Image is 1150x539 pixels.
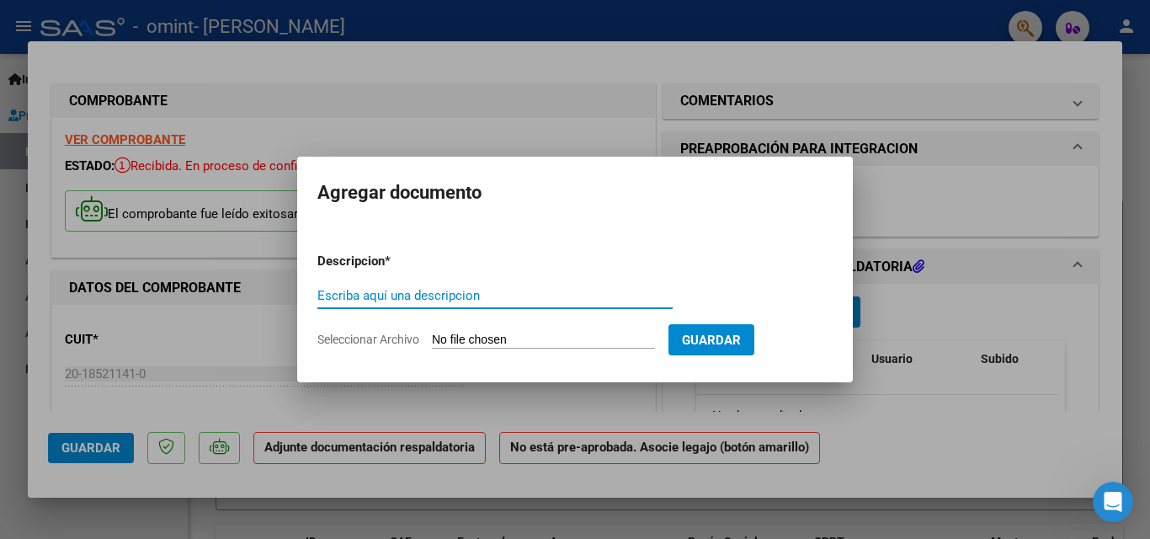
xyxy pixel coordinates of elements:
button: Guardar [668,324,754,355]
p: Descripcion [317,252,472,271]
span: Seleccionar Archivo [317,333,419,346]
span: Guardar [682,333,741,348]
h2: Agregar documento [317,177,833,209]
iframe: Intercom live chat [1093,482,1133,522]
